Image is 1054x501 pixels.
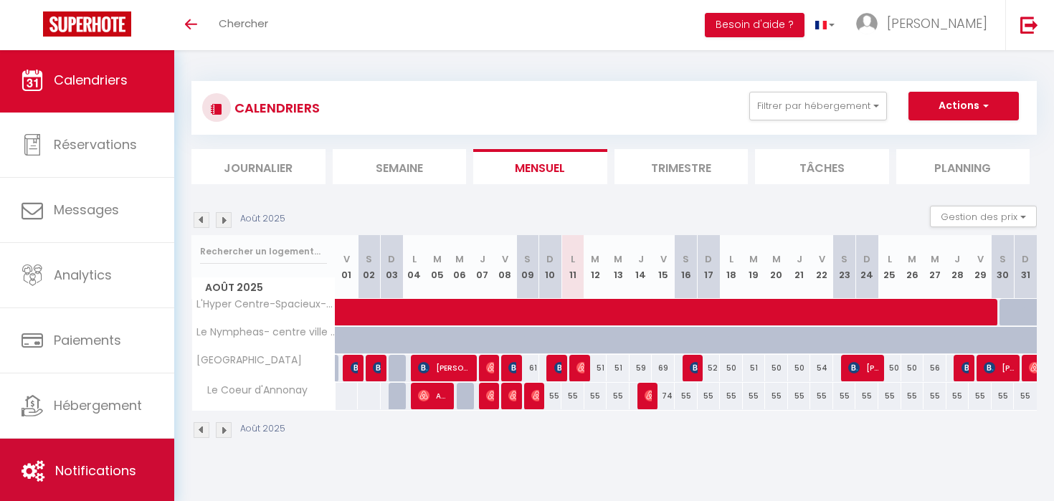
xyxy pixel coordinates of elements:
[788,355,811,381] div: 50
[749,92,887,120] button: Filtrer par hébergement
[486,354,494,381] span: [PERSON_NAME]
[351,354,359,381] span: [PERSON_NAME]
[729,252,733,266] abbr: L
[333,149,467,184] li: Semaine
[638,252,644,266] abbr: J
[930,206,1037,227] button: Gestion des prix
[531,382,539,409] span: [PERSON_NAME]
[878,235,901,299] th: 25
[743,383,766,409] div: 55
[571,252,575,266] abbr: L
[675,235,698,299] th: 16
[810,235,833,299] th: 22
[819,252,825,266] abbr: V
[887,14,987,32] span: [PERSON_NAME]
[200,239,327,264] input: Rechercher un logement...
[343,252,350,266] abbr: V
[516,235,539,299] th: 09
[698,355,721,381] div: 52
[539,383,562,409] div: 55
[878,355,901,381] div: 50
[788,235,811,299] th: 21
[946,235,969,299] th: 28
[508,354,516,381] span: [PERSON_NAME]
[888,252,892,266] abbr: L
[743,355,766,381] div: 51
[924,235,946,299] th: 27
[652,383,675,409] div: 74
[720,383,743,409] div: 55
[240,422,285,436] p: Août 2025
[584,383,607,409] div: 55
[924,355,946,381] div: 56
[194,327,338,338] span: Le Nympheas- centre ville -[GEOGRAPHIC_DATA]
[855,235,878,299] th: 24
[698,383,721,409] div: 55
[984,354,1015,381] span: [PERSON_NAME]
[54,396,142,414] span: Hébergement
[992,383,1015,409] div: 55
[418,354,472,381] span: [PERSON_NAME]
[54,331,121,349] span: Paiements
[765,235,788,299] th: 20
[561,235,584,299] th: 11
[1014,383,1037,409] div: 55
[554,354,562,381] span: [PERSON_NAME]
[720,235,743,299] th: 18
[191,149,326,184] li: Journalier
[660,252,667,266] abbr: V
[698,235,721,299] th: 17
[194,299,338,310] span: L'Hyper Centre-Spacieux-Terrasse
[508,382,516,409] span: [PERSON_NAME]
[576,354,584,381] span: [PERSON_NAME]
[403,235,426,299] th: 04
[977,252,984,266] abbr: V
[833,235,856,299] th: 23
[381,235,404,299] th: 03
[901,355,924,381] div: 50
[1014,235,1037,299] th: 31
[43,11,131,37] img: Super Booking
[480,252,485,266] abbr: J
[962,354,969,381] span: [PERSON_NAME]
[848,354,879,381] span: [PERSON_NAME]
[524,252,531,266] abbr: S
[924,383,946,409] div: 55
[192,277,335,298] span: Août 2025
[607,383,630,409] div: 55
[765,383,788,409] div: 55
[591,252,599,266] abbr: M
[772,252,781,266] abbr: M
[336,235,359,299] th: 01
[1000,252,1006,266] abbr: S
[486,382,494,409] span: [PERSON_NAME]
[946,383,969,409] div: 55
[841,252,848,266] abbr: S
[473,149,607,184] li: Mensuel
[54,201,119,219] span: Messages
[373,354,381,381] span: [PERSON_NAME]
[630,235,652,299] th: 14
[607,235,630,299] th: 13
[54,135,137,153] span: Réservations
[194,355,302,366] span: [GEOGRAPHIC_DATA]
[969,383,992,409] div: 55
[240,212,285,226] p: Août 2025
[652,235,675,299] th: 15
[652,355,675,381] div: 69
[493,235,516,299] th: 08
[901,383,924,409] div: 55
[455,252,464,266] abbr: M
[231,92,320,124] h3: CALENDRIERS
[908,252,916,266] abbr: M
[683,252,689,266] abbr: S
[219,16,268,31] span: Chercher
[675,383,698,409] div: 55
[584,235,607,299] th: 12
[765,355,788,381] div: 50
[448,235,471,299] th: 06
[516,355,539,381] div: 61
[690,354,698,381] span: [PERSON_NAME]
[645,382,652,409] span: [PERSON_NAME]
[855,383,878,409] div: 55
